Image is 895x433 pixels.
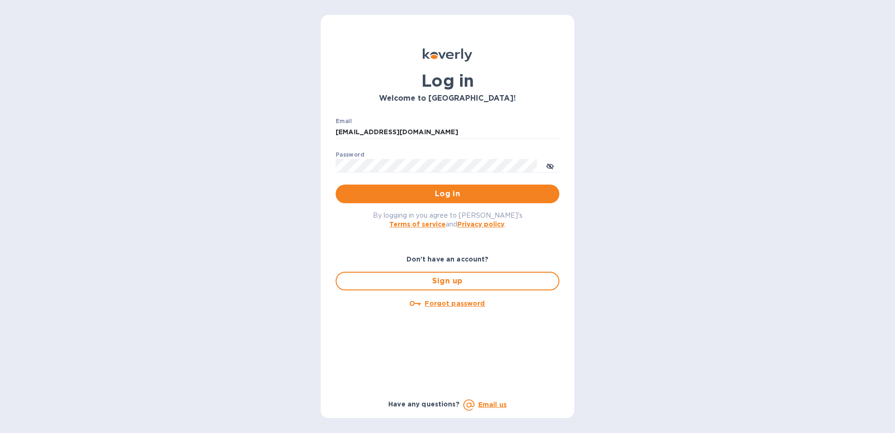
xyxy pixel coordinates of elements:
[541,156,559,175] button: toggle password visibility
[336,118,352,124] label: Email
[344,275,551,287] span: Sign up
[457,220,504,228] a: Privacy policy
[388,400,460,408] b: Have any questions?
[336,185,559,203] button: Log in
[336,272,559,290] button: Sign up
[478,401,507,408] a: Email us
[336,94,559,103] h3: Welcome to [GEOGRAPHIC_DATA]!
[389,220,446,228] a: Terms of service
[336,125,559,139] input: Enter email address
[425,300,485,307] u: Forgot password
[423,48,472,62] img: Koverly
[336,71,559,90] h1: Log in
[406,255,489,263] b: Don't have an account?
[373,212,523,228] span: By logging in you agree to [PERSON_NAME]'s and .
[343,188,552,199] span: Log in
[336,152,364,158] label: Password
